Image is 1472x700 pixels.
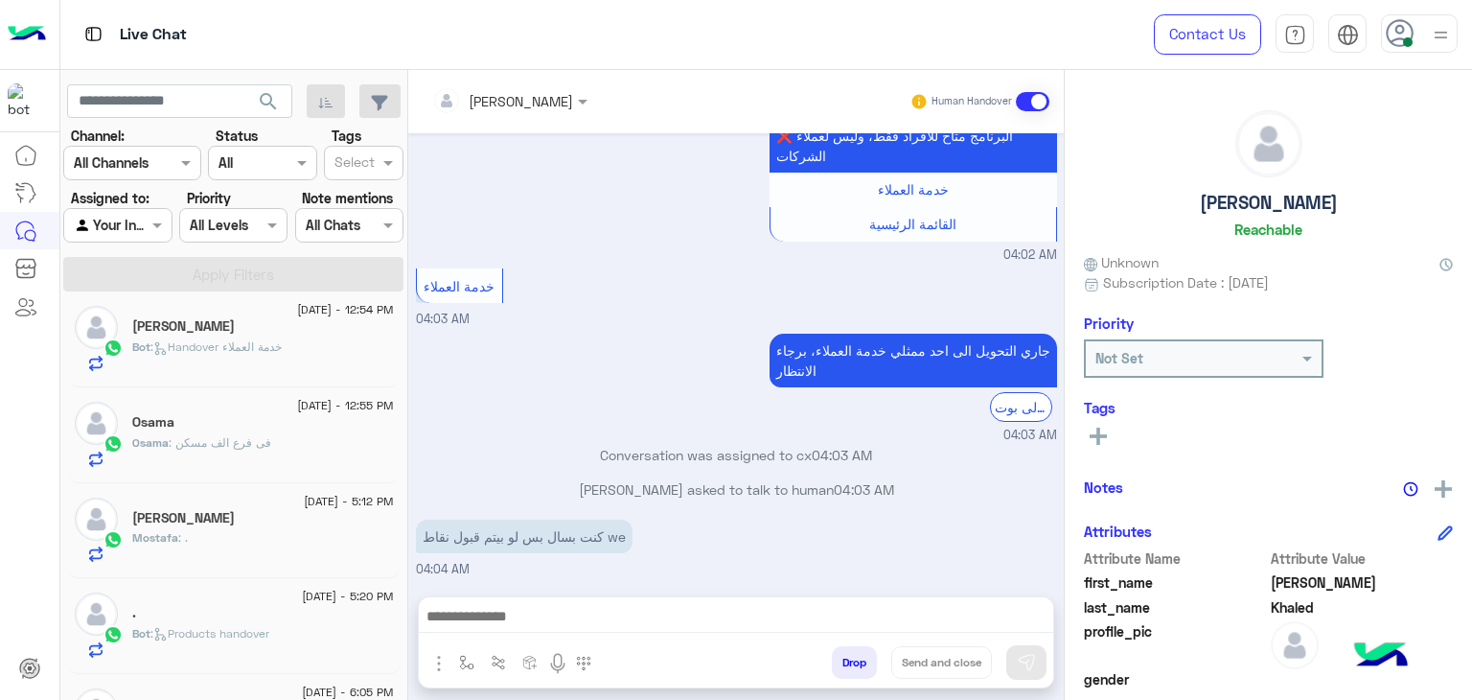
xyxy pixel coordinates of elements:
[132,530,178,545] span: Mostafa
[132,626,150,641] span: Bot
[1084,399,1453,416] h6: Tags
[8,14,46,55] img: Logo
[931,94,1012,109] small: Human Handover
[1084,252,1159,272] span: Unknown
[1271,548,1454,569] span: Attribute Value
[1103,272,1269,292] span: Subscription Date : [DATE]
[416,312,470,326] span: 04:03 AM
[81,22,105,46] img: tab
[1003,246,1057,265] span: 04:02 AM
[103,530,123,549] img: WhatsApp
[216,126,258,146] label: Status
[103,338,123,358] img: WhatsApp
[1154,14,1261,55] a: Contact Us
[1084,548,1267,569] span: Attribute Name
[332,126,361,146] label: Tags
[302,588,393,605] span: [DATE] - 5:20 PM
[1084,478,1123,496] h6: Notes
[297,301,393,318] span: [DATE] - 12:54 PM
[1236,111,1301,176] img: defaultAdmin.png
[834,481,894,498] span: 04:03 AM
[150,626,269,641] span: : Products handover
[416,562,470,576] span: 04:04 AM
[1234,221,1302,238] h6: Reachable
[1429,23,1453,47] img: profile
[1271,572,1454,593] span: Ahmed
[1200,192,1338,214] h5: [PERSON_NAME]
[132,510,235,526] h5: Mostafa Ezzat
[187,188,231,208] label: Priority
[1337,24,1359,46] img: tab
[424,278,494,294] span: خدمة العملاء
[1003,427,1057,445] span: 04:03 AM
[515,646,546,678] button: create order
[75,593,118,636] img: defaultAdmin.png
[891,646,992,679] button: Send and close
[832,646,877,679] button: Drop
[990,392,1052,422] div: الرجوع الى بوت
[245,84,292,126] button: search
[103,434,123,454] img: WhatsApp
[483,646,515,678] button: Trigger scenario
[451,646,483,678] button: select flow
[132,318,235,335] h5: Abo Youssef
[120,22,187,48] p: Live Chat
[75,402,118,445] img: defaultAdmin.png
[1435,480,1452,498] img: add
[71,188,149,208] label: Assigned to:
[103,625,123,644] img: WhatsApp
[8,83,42,118] img: 1403182699927242
[1271,597,1454,618] span: Khaled
[332,152,375,176] div: Select
[178,530,188,545] span: .
[1084,669,1267,689] span: gender
[1284,24,1306,46] img: tab
[304,493,393,510] span: [DATE] - 5:12 PM
[416,479,1057,500] p: [PERSON_NAME] asked to talk to human
[878,181,949,198] span: خدمة العملاء
[770,334,1057,387] p: 25/8/2025, 4:03 AM
[169,435,271,450] span: فى فرع الف مسكن
[1271,669,1454,689] span: null
[75,306,118,349] img: defaultAdmin.png
[1017,653,1036,672] img: send message
[132,414,174,431] h5: Osama
[869,216,956,232] span: القائمة الرئيسية
[546,652,569,675] img: send voice note
[576,656,591,671] img: make a call
[416,445,1057,465] p: Conversation was assigned to cx
[63,257,403,292] button: Apply Filters
[150,339,282,354] span: : Handover خدمة العملاء
[1084,621,1267,665] span: profile_pic
[812,447,872,463] span: 04:03 AM
[1276,14,1314,55] a: tab
[491,655,506,670] img: Trigger scenario
[75,498,118,541] img: defaultAdmin.png
[132,605,136,621] h5: .
[297,397,393,414] span: [DATE] - 12:55 PM
[427,652,450,675] img: send attachment
[459,655,474,670] img: select flow
[1271,621,1319,669] img: defaultAdmin.png
[1084,315,1134,332] h6: Priority
[132,435,169,450] span: Osama
[132,339,150,354] span: Bot
[1347,623,1414,690] img: hulul-logo.png
[1084,523,1152,540] h6: Attributes
[522,655,538,670] img: create order
[1084,597,1267,618] span: last_name
[302,188,393,208] label: Note mentions
[1403,481,1418,497] img: notes
[71,126,125,146] label: Channel:
[1084,572,1267,593] span: first_name
[416,520,632,553] p: 25/8/2025, 4:04 AM
[257,90,280,113] span: search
